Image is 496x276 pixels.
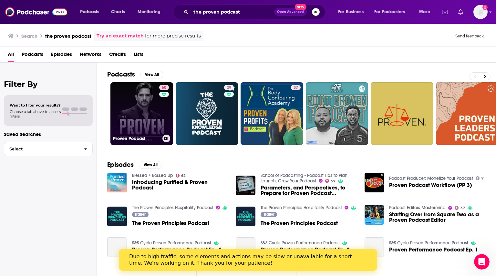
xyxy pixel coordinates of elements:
span: New [295,4,306,10]
a: Proven Performance Podcast Ep. 2 [261,247,350,252]
img: Introducing Purified & Proven Podcast [107,173,127,192]
a: 37 [241,82,303,145]
a: 7 [476,176,484,180]
a: 57 [325,179,336,183]
a: Proven Performance Podcast Ep. 4 [107,237,127,257]
a: School of Podcasting - Podcast Tips to Plan, Launch, Grow Your Podcast [261,173,348,184]
span: 29 [227,85,231,91]
button: open menu [370,7,415,17]
img: User Profile [473,5,488,19]
span: Trailer [263,212,274,216]
a: The Proven Principles Hospitality Podcast [132,205,213,210]
button: open menu [133,7,169,17]
svg: Add a profile image [482,5,488,10]
a: Podcast Producer: Monetize Your Podcast [389,176,473,181]
span: Parameters, and Perspectives, to Prepare for Proven Podcast Marketing Success [261,185,357,196]
span: 7 [481,177,484,180]
h3: Search [21,33,37,39]
span: 57 [331,180,336,183]
img: The Proven Principles Podcast [107,207,127,226]
a: Charts [107,7,129,17]
span: Charts [111,7,125,16]
a: Proven Performance Podcast Ep. 1 [365,237,384,257]
span: Select [4,147,79,151]
a: Podcasts [22,49,43,62]
button: Send feedback [453,33,486,39]
a: The Proven Principles Hospitality Podcast [261,205,342,210]
a: All [8,49,14,62]
a: Show notifications dropdown [456,6,466,17]
span: Podcasts [80,7,99,16]
a: Proven Performance Podcast Ep. 4 [132,247,221,252]
button: open menu [415,7,438,17]
a: Networks [80,49,101,62]
span: 37 [460,207,465,210]
span: Choose a tab above to access filters. [10,109,61,118]
a: The Proven Principles Podcast [261,220,338,226]
span: 60 [162,85,166,91]
a: S&S Cycle Proven Performance Podcast [261,240,340,246]
a: Starting Over from Square Two as a Proven Podcast Editor [389,212,485,223]
a: Proven Podcast Workflow (PP 3) [389,182,472,188]
span: 62 [181,174,185,177]
a: Introducing Purified & Proven Podcast [132,179,228,190]
a: 29 [224,85,234,90]
a: Blessed + Bossed Up [132,173,173,178]
a: Lists [134,49,143,62]
span: Monitoring [138,7,160,16]
span: Want to filter your results? [10,103,61,107]
a: 60Proven Podcast [110,82,173,145]
a: The Proven Principles Podcast [132,220,209,226]
img: Proven Podcast Workflow (PP 3) [365,173,384,192]
button: View All [139,161,162,169]
a: 62 [176,174,186,178]
span: 37 [294,85,298,91]
a: Episodes [51,49,72,62]
span: Logged in as cmand-s [473,5,488,19]
a: 37 [455,206,465,210]
span: For Business [338,7,364,16]
h2: Episodes [107,161,134,169]
a: Proven Performance Podcast Ep. 2 [236,237,255,257]
img: Starting Over from Square Two as a Proven Podcast Editor [365,205,384,225]
span: Open Advanced [277,10,304,14]
button: Open AdvancedNew [274,8,307,16]
a: Show notifications dropdown [439,6,450,17]
a: Credits [109,49,126,62]
iframe: Intercom live chat [474,254,490,270]
span: For Podcasters [374,7,405,16]
a: EpisodesView All [107,161,162,169]
div: Search podcasts, credits, & more... [179,5,331,19]
img: The Proven Principles Podcast [236,207,255,226]
span: for more precise results [145,32,201,40]
h3: the proven podcast [45,33,91,39]
button: Select [4,142,93,156]
h2: Podcasts [107,70,135,78]
a: Proven Performance Podcast Ep. 1 [389,247,478,252]
span: Trailer [135,212,146,216]
a: 29 [176,82,238,145]
h2: Filter By [4,79,93,89]
button: open menu [76,7,108,17]
img: Podchaser - Follow, Share and Rate Podcasts [5,6,67,18]
a: S&S Cycle Proven Performance Podcast [132,240,211,246]
input: Search podcasts, credits, & more... [191,7,274,17]
button: View All [140,71,163,78]
img: Parameters, and Perspectives, to Prepare for Proven Podcast Marketing Success [236,176,255,195]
